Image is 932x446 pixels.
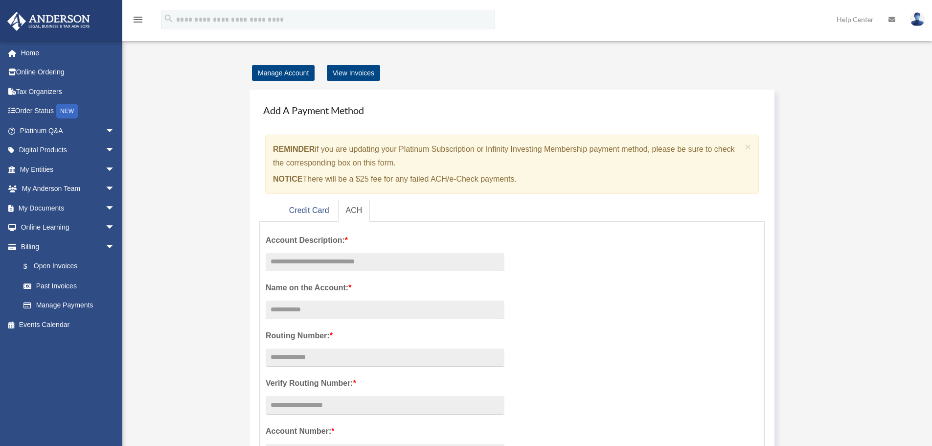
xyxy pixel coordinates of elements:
[163,13,174,24] i: search
[327,65,380,81] a: View Invoices
[7,82,130,101] a: Tax Organizers
[910,12,925,26] img: User Pic
[7,43,130,63] a: Home
[266,234,504,247] label: Account Description:
[105,218,125,238] span: arrow_drop_down
[338,200,370,222] a: ACH
[265,135,759,194] div: if you are updating your Platinum Subscription or Infinity Investing Membership payment method, p...
[4,12,93,31] img: Anderson Advisors Platinum Portal
[56,104,78,118] div: NEW
[29,260,34,273] span: $
[252,65,315,81] a: Manage Account
[273,175,302,183] strong: NOTICE
[7,315,130,334] a: Events Calendar
[7,218,130,237] a: Online Learningarrow_drop_down
[745,141,751,152] button: Close
[259,99,765,121] h4: Add A Payment Method
[266,281,504,295] label: Name on the Account:
[273,172,741,186] p: There will be a $25 fee for any failed ACH/e-Check payments.
[266,329,504,343] label: Routing Number:
[14,296,125,315] a: Manage Payments
[745,141,751,152] span: ×
[7,63,130,82] a: Online Ordering
[7,179,130,199] a: My Anderson Teamarrow_drop_down
[7,198,130,218] a: My Documentsarrow_drop_down
[7,237,130,257] a: Billingarrow_drop_down
[105,179,125,199] span: arrow_drop_down
[7,101,130,121] a: Order StatusNEW
[266,424,504,438] label: Account Number:
[14,276,130,296] a: Past Invoices
[281,200,337,222] a: Credit Card
[132,14,144,25] i: menu
[105,141,125,161] span: arrow_drop_down
[105,160,125,180] span: arrow_drop_down
[14,257,130,277] a: $Open Invoices
[105,198,125,218] span: arrow_drop_down
[7,121,130,141] a: Platinum Q&Aarrow_drop_down
[132,17,144,25] a: menu
[266,376,504,390] label: Verify Routing Number:
[105,121,125,141] span: arrow_drop_down
[105,237,125,257] span: arrow_drop_down
[7,160,130,179] a: My Entitiesarrow_drop_down
[273,145,315,153] strong: REMINDER
[7,141,130,160] a: Digital Productsarrow_drop_down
